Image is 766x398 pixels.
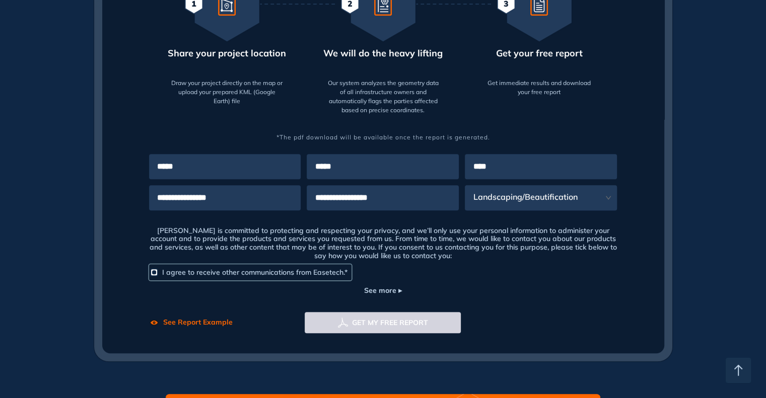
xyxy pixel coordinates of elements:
span: I agree to receive other communications from Easetech.* [162,268,347,277]
div: Get immediate results and download your free report [483,74,595,97]
span: See Report Example [163,317,233,328]
div: We will do the heavy lifting [323,46,443,60]
div: [PERSON_NAME] is committed to protecting and respecting your privacy, and we’ll only use your per... [149,226,617,264]
div: Share your project location [168,46,286,60]
div: Draw your project directly on the map or upload your prepared KML (Google Earth) file [171,74,283,106]
div: Get your free report [496,46,583,60]
button: See more ▸ [364,285,402,296]
div: Our system analyzes the geometry data of all infrastructure owners and automatically flags the pa... [327,74,439,115]
button: See Report Example [149,312,233,333]
span: Landscaping/Beautification [473,185,602,210]
div: *The pdf download will be available once the report is generated. [149,121,617,142]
